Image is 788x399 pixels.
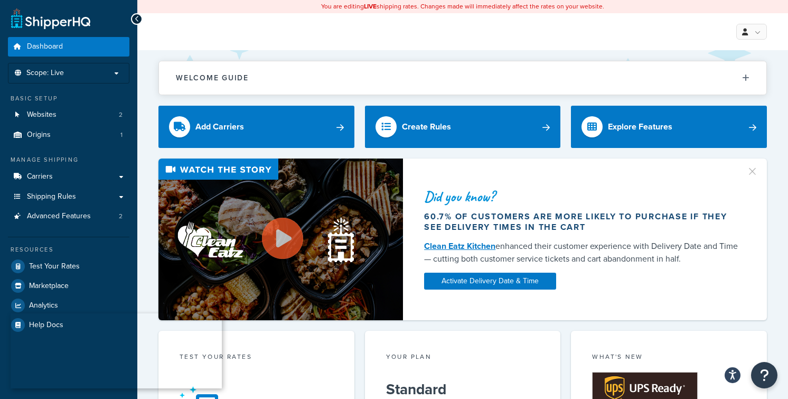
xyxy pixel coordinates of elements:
a: Marketplace [8,276,129,295]
span: Dashboard [27,42,63,51]
li: Origins [8,125,129,145]
a: Advanced Features2 [8,207,129,226]
div: Manage Shipping [8,155,129,164]
div: Create Rules [402,119,451,134]
div: Explore Features [608,119,672,134]
div: Basic Setup [8,94,129,103]
div: enhanced their customer experience with Delivery Date and Time — cutting both customer service ti... [424,240,742,265]
b: LIVE [364,2,377,11]
span: Analytics [29,301,58,310]
span: Origins [27,131,51,140]
a: Test Your Rates [8,257,129,276]
a: Origins1 [8,125,129,145]
a: Analytics [8,296,129,315]
span: Marketplace [29,282,69,291]
span: Shipping Rules [27,192,76,201]
li: Websites [8,105,129,125]
div: 60.7% of customers are more likely to purchase if they see delivery times in the cart [424,211,742,233]
h5: Standard [386,381,540,398]
li: Advanced Features [8,207,129,226]
h2: Welcome Guide [176,74,249,82]
span: 2 [119,212,123,221]
a: Shipping Rules [8,187,129,207]
div: Test your rates [180,352,333,364]
span: Test Your Rates [29,262,80,271]
div: Resources [8,245,129,254]
a: Activate Delivery Date & Time [424,273,556,290]
a: Create Rules [365,106,561,148]
div: Add Carriers [195,119,244,134]
a: Dashboard [8,37,129,57]
div: Your Plan [386,352,540,364]
span: Advanced Features [27,212,91,221]
div: What's New [592,352,746,364]
span: Websites [27,110,57,119]
img: Video thumbnail [158,159,403,320]
a: Websites2 [8,105,129,125]
button: Welcome Guide [159,61,766,95]
a: Carriers [8,167,129,187]
div: Did you know? [424,189,742,204]
span: Carriers [27,172,53,181]
a: Help Docs [8,316,129,335]
button: Open Resource Center [751,362,777,388]
a: Clean Eatz Kitchen [424,240,495,252]
span: 2 [119,110,123,119]
a: Add Carriers [158,106,354,148]
span: 1 [120,131,123,140]
span: Scope: Live [26,69,64,78]
a: Explore Features [571,106,767,148]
